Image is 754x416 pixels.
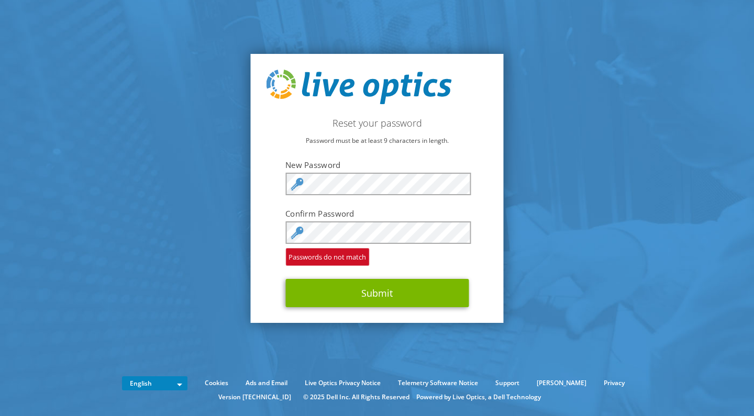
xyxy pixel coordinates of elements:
img: live_optics_svg.svg [267,70,452,104]
span: Passwords do not match [285,248,369,266]
li: © 2025 Dell Inc. All Rights Reserved [298,391,415,403]
a: Live Optics Privacy Notice [297,377,389,389]
li: Version [TECHNICAL_ID] [213,391,296,403]
label: New Password [285,160,469,170]
h2: Reset your password [267,117,488,129]
button: Submit [285,279,469,307]
label: Confirm Password [285,208,469,219]
p: Password must be at least 9 characters in length. [267,135,488,147]
a: [PERSON_NAME] [529,377,594,389]
a: Support [487,377,527,389]
a: Cookies [197,377,236,389]
a: Privacy [596,377,633,389]
li: Powered by Live Optics, a Dell Technology [416,391,541,403]
a: Ads and Email [238,377,295,389]
a: Telemetry Software Notice [390,377,486,389]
